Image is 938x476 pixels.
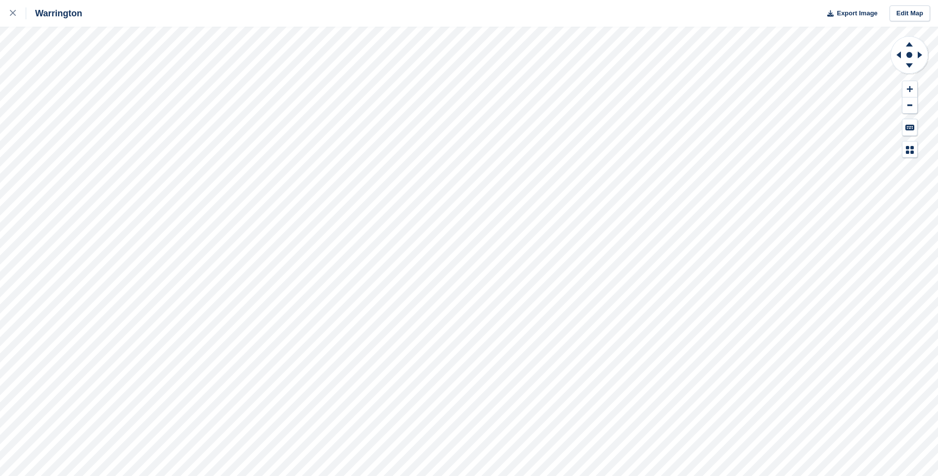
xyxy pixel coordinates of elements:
button: Keyboard Shortcuts [902,119,917,136]
button: Map Legend [902,142,917,158]
button: Zoom In [902,81,917,97]
span: Export Image [837,8,877,18]
button: Export Image [821,5,878,22]
button: Zoom Out [902,97,917,114]
div: Warrington [26,7,82,19]
a: Edit Map [890,5,930,22]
